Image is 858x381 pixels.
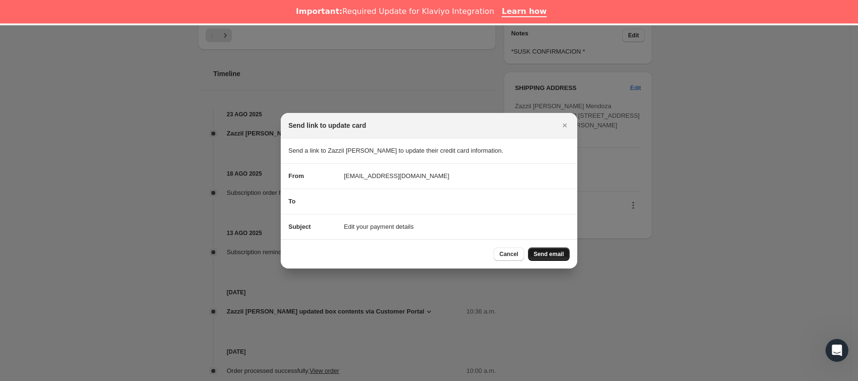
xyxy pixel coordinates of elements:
[288,146,570,156] p: Send a link to Zazzil [PERSON_NAME] to update their credit card information.
[296,7,494,16] div: Required Update for Klaviyo Integration
[494,247,524,261] button: Cancel
[825,339,848,362] iframe: Intercom live chat
[558,119,572,132] button: Cerrar
[288,172,304,179] span: From
[288,121,366,130] h2: Send link to update card
[344,171,449,181] span: [EMAIL_ADDRESS][DOMAIN_NAME]
[499,250,518,258] span: Cancel
[288,223,311,230] span: Subject
[534,250,564,258] span: Send email
[288,198,296,205] span: To
[344,222,414,232] span: Edit your payment details
[296,7,342,16] b: Important:
[502,7,547,17] a: Learn how
[528,247,570,261] button: Send email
